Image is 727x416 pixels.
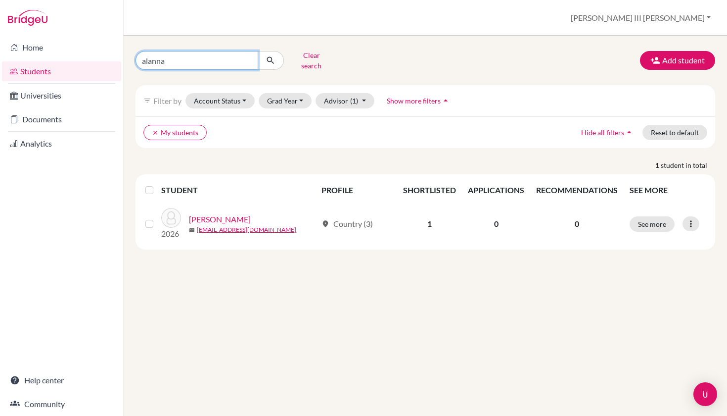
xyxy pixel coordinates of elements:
[2,370,121,390] a: Help center
[8,10,47,26] img: Bridge-U
[624,178,711,202] th: SEE MORE
[350,97,358,105] span: (1)
[161,208,181,228] img: Hartawan, Alanna
[661,160,715,170] span: student in total
[640,51,715,70] button: Add student
[189,227,195,233] span: mail
[536,218,618,230] p: 0
[185,93,255,108] button: Account Status
[573,125,642,140] button: Hide all filtersarrow_drop_up
[2,38,121,57] a: Home
[2,394,121,414] a: Community
[630,216,675,232] button: See more
[153,96,182,105] span: Filter by
[197,225,296,234] a: [EMAIL_ADDRESS][DOMAIN_NAME]
[316,178,398,202] th: PROFILE
[161,178,315,202] th: STUDENT
[321,218,373,230] div: Country (3)
[378,93,459,108] button: Show more filtersarrow_drop_up
[581,128,624,137] span: Hide all filters
[624,127,634,137] i: arrow_drop_up
[143,125,207,140] button: clearMy students
[397,178,462,202] th: SHORTLISTED
[284,48,339,73] button: Clear search
[693,382,717,406] div: Open Intercom Messenger
[136,51,258,70] input: Find student by name...
[2,86,121,105] a: Universities
[462,178,530,202] th: APPLICATIONS
[143,97,151,104] i: filter_list
[530,178,624,202] th: RECOMMENDATIONS
[259,93,312,108] button: Grad Year
[642,125,707,140] button: Reset to default
[462,202,530,246] td: 0
[152,129,159,136] i: clear
[566,8,715,27] button: [PERSON_NAME] III [PERSON_NAME]
[441,96,451,105] i: arrow_drop_up
[387,97,441,105] span: Show more filters
[189,213,251,225] a: [PERSON_NAME]
[397,202,462,246] td: 1
[321,220,329,228] span: location_on
[2,61,121,81] a: Students
[655,160,661,170] strong: 1
[2,109,121,129] a: Documents
[2,134,121,154] a: Analytics
[161,228,181,240] p: 2026
[316,93,374,108] button: Advisor(1)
